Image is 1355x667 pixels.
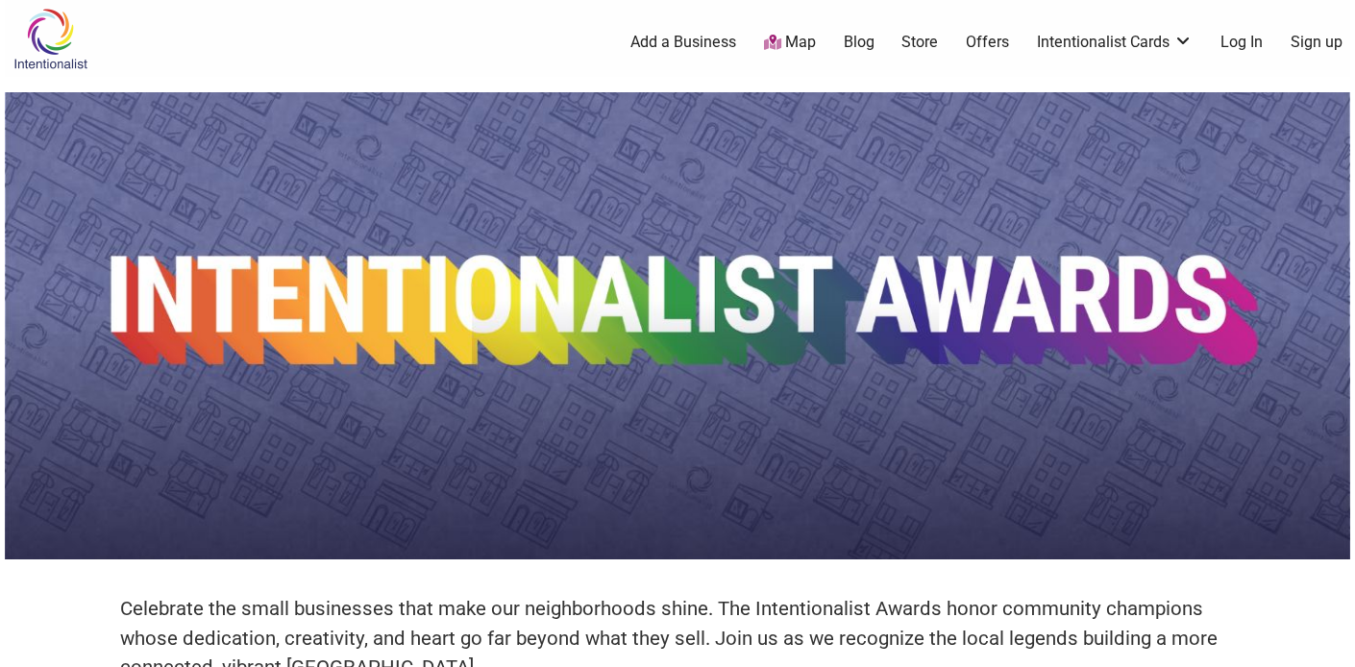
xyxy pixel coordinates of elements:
[5,8,96,70] img: Intentionalist
[901,32,938,53] a: Store
[1291,32,1343,53] a: Sign up
[630,32,736,53] a: Add a Business
[764,32,816,54] a: Map
[1037,32,1193,53] a: Intentionalist Cards
[966,32,1009,53] a: Offers
[1220,32,1263,53] a: Log In
[844,32,875,53] a: Blog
